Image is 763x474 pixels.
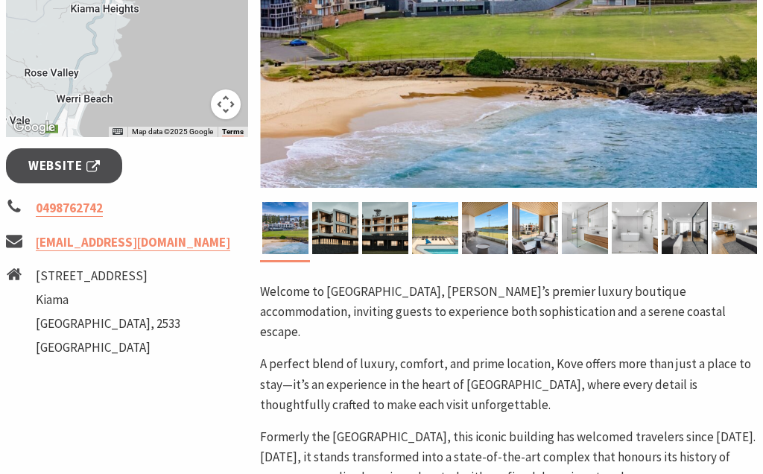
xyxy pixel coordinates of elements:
a: Click to see this area on Google Maps [10,118,59,137]
button: Keyboard shortcuts [113,127,123,137]
li: [GEOGRAPHIC_DATA] [36,338,180,358]
span: Website [28,156,100,176]
span: Map data ©2025 Google [132,127,213,136]
p: Welcome to [GEOGRAPHIC_DATA], [PERSON_NAME]’s premier luxury boutique accommodation, inviting gue... [260,282,757,343]
a: 0498762742 [36,200,103,217]
a: [EMAIL_ADDRESS][DOMAIN_NAME] [36,234,230,251]
li: [GEOGRAPHIC_DATA], 2533 [36,314,180,334]
button: Map camera controls [211,89,241,119]
li: Kiama [36,290,180,310]
p: A perfect blend of luxury, comfort, and prime location, Kove offers more than just a place to sta... [260,354,757,415]
li: [STREET_ADDRESS] [36,266,180,286]
a: Website [6,148,122,183]
a: Terms (opens in new tab) [222,127,244,136]
img: Google [10,118,59,137]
